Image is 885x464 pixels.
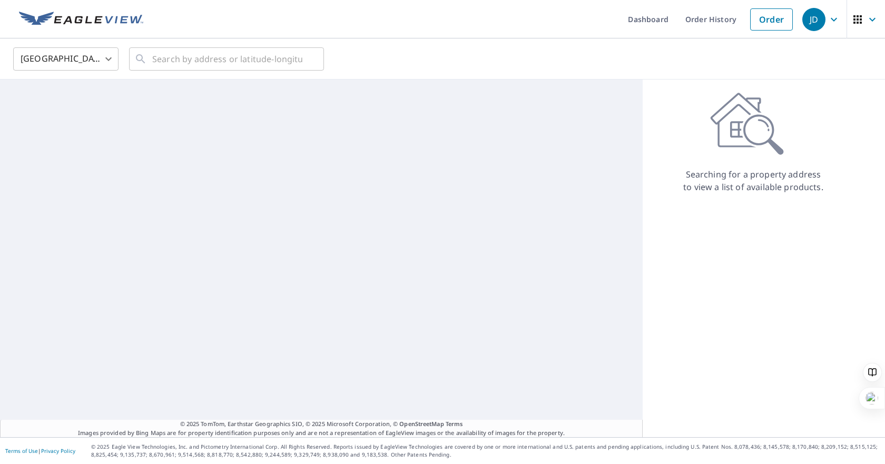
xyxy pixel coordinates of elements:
[5,447,38,455] a: Terms of Use
[180,420,463,429] span: © 2025 TomTom, Earthstar Geographics SIO, © 2025 Microsoft Corporation, ©
[19,12,143,27] img: EV Logo
[750,8,793,31] a: Order
[802,8,825,31] div: JD
[41,447,75,455] a: Privacy Policy
[5,448,75,454] p: |
[683,168,824,193] p: Searching for a property address to view a list of available products.
[152,44,302,74] input: Search by address or latitude-longitude
[91,443,880,459] p: © 2025 Eagle View Technologies, Inc. and Pictometry International Corp. All Rights Reserved. Repo...
[13,44,119,74] div: [GEOGRAPHIC_DATA]
[446,420,463,428] a: Terms
[399,420,444,428] a: OpenStreetMap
